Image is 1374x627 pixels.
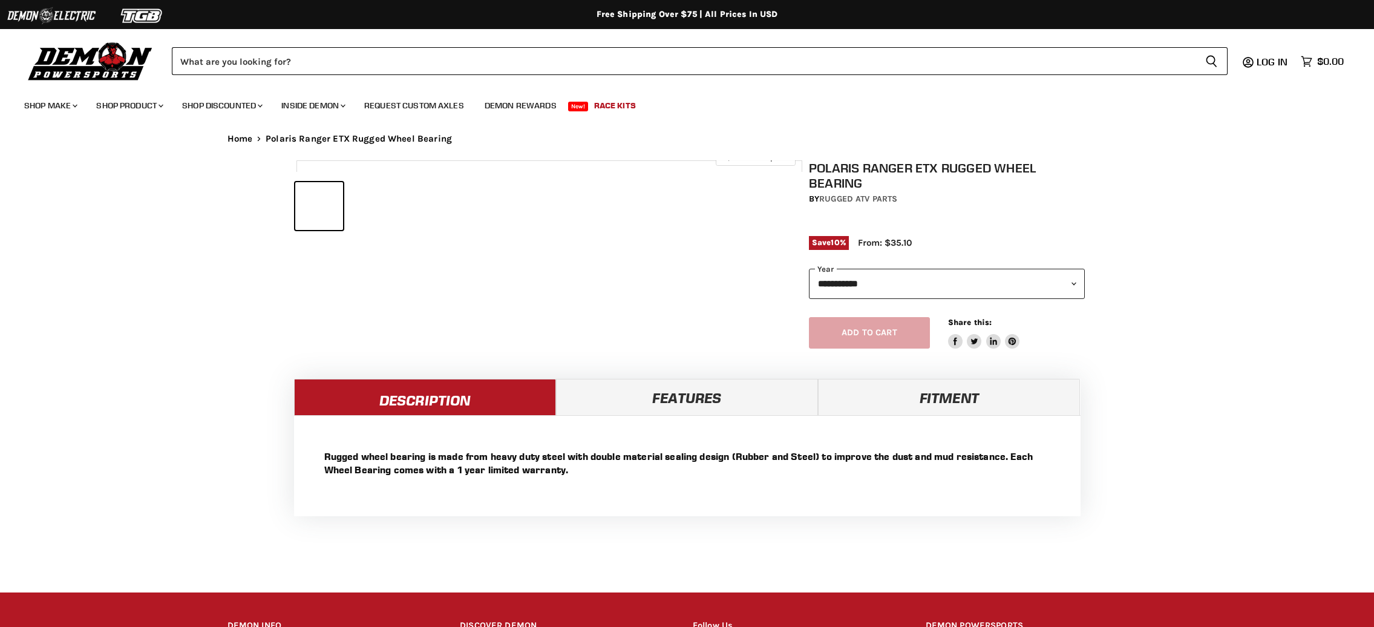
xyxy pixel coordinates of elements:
[272,93,353,118] a: Inside Demon
[1317,56,1344,67] span: $0.00
[172,47,1228,75] form: Product
[809,269,1085,298] select: year
[6,4,97,27] img: Demon Electric Logo 2
[858,237,912,248] span: From: $35.10
[1295,53,1350,70] a: $0.00
[97,4,188,27] img: TGB Logo 2
[24,39,157,82] img: Demon Powersports
[809,160,1085,191] h1: Polaris Ranger ETX Rugged Wheel Bearing
[227,134,253,144] a: Home
[173,93,270,118] a: Shop Discounted
[585,93,645,118] a: Race Kits
[324,450,1050,476] p: Rugged wheel bearing is made from heavy duty steel with double material sealing design (Rubber an...
[203,134,1171,144] nav: Breadcrumbs
[476,93,566,118] a: Demon Rewards
[266,134,452,144] span: Polaris Ranger ETX Rugged Wheel Bearing
[295,182,343,230] button: Polaris Ranger ETX Rugged Wheel Bearing thumbnail
[1257,56,1287,68] span: Log in
[15,93,85,118] a: Shop Make
[948,318,992,327] span: Share this:
[1196,47,1228,75] button: Search
[722,153,789,162] span: Click to expand
[818,379,1080,415] a: Fitment
[568,102,589,111] span: New!
[355,93,473,118] a: Request Custom Axles
[203,9,1171,20] div: Free Shipping Over $75 | All Prices In USD
[294,379,556,415] a: Description
[15,88,1341,118] ul: Main menu
[556,379,818,415] a: Features
[819,194,897,204] a: Rugged ATV Parts
[809,236,849,249] span: Save %
[831,238,839,247] span: 10
[87,93,171,118] a: Shop Product
[1251,56,1295,67] a: Log in
[172,47,1196,75] input: Search
[948,317,1020,349] aside: Share this:
[809,192,1085,206] div: by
